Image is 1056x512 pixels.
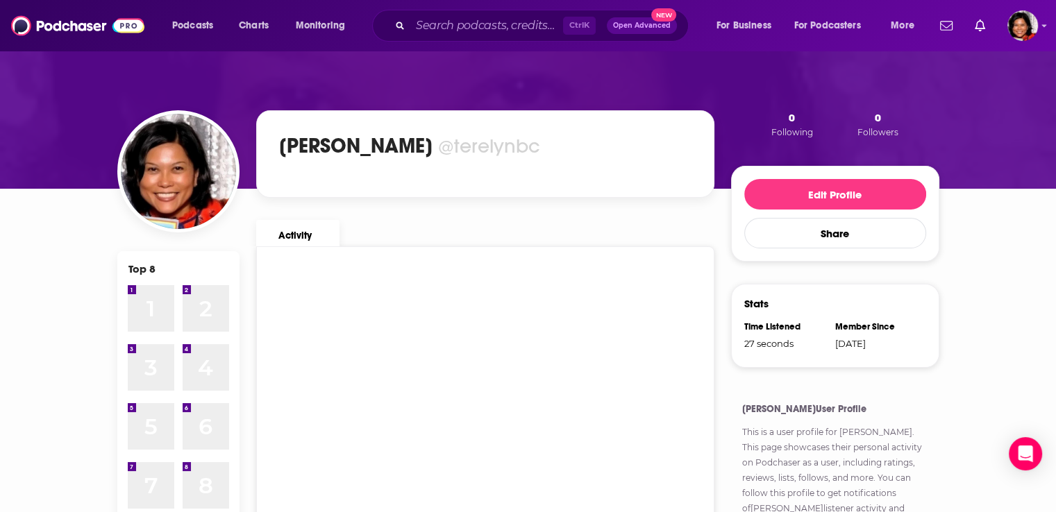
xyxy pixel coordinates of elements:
div: Search podcasts, credits, & more... [385,10,702,42]
img: User Profile [1007,10,1038,41]
h3: Stats [744,297,769,310]
span: For Business [716,16,771,35]
span: Open Advanced [613,22,671,29]
button: Edit Profile [744,179,926,210]
button: open menu [286,15,363,37]
button: Share [744,218,926,248]
button: open menu [881,15,932,37]
div: @terelynbc [438,134,540,158]
span: 0 [789,111,795,124]
button: Show profile menu [1007,10,1038,41]
span: More [891,16,914,35]
span: Podcasts [172,16,213,35]
span: Ctrl K [563,17,596,35]
button: 0Following [767,110,817,138]
span: For Podcasters [794,16,861,35]
img: TERRY CATER [121,114,236,229]
span: Monitoring [296,16,345,35]
a: Show notifications dropdown [969,14,991,37]
a: Charts [230,15,277,37]
div: Open Intercom Messenger [1009,437,1042,470]
h1: [PERSON_NAME] [279,133,433,158]
button: 0Followers [853,110,903,138]
span: Charts [239,16,269,35]
div: Member Since [835,321,917,332]
h4: [PERSON_NAME] User Profile [742,403,928,415]
button: open menu [162,15,231,37]
a: Activity [256,220,340,246]
span: New [651,8,676,22]
div: Time Listened [744,321,826,332]
span: Logged in as terelynbc [1007,10,1038,41]
span: 0 [875,111,881,124]
a: [PERSON_NAME] [839,427,912,437]
button: Open AdvancedNew [607,17,677,34]
div: [DATE] [835,338,917,349]
span: Following [771,127,813,137]
input: Search podcasts, credits, & more... [410,15,563,37]
button: open menu [707,15,789,37]
img: Podchaser - Follow, Share and Rate Podcasts [11,12,144,39]
button: open menu [785,15,881,37]
span: 27 seconds [744,338,794,349]
span: Followers [857,127,898,137]
div: Top 8 [128,262,156,275]
a: Show notifications dropdown [935,14,958,37]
